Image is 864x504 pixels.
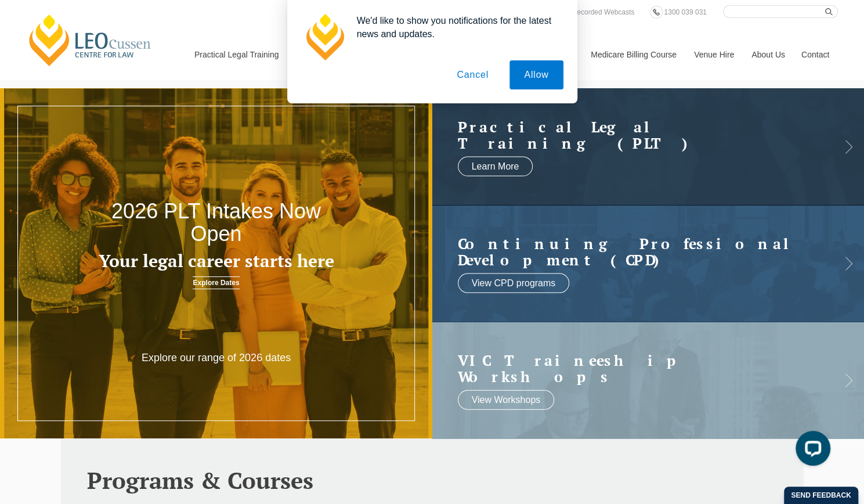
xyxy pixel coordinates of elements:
[442,60,503,89] button: Cancel
[509,60,563,89] button: Allow
[87,467,778,493] h2: Programs & Courses
[130,351,303,365] p: Explore our range of 2026 dates
[458,119,816,151] a: Practical LegalTraining (PLT)
[301,14,348,60] img: notification icon
[86,200,346,246] h2: 2026 PLT Intakes Now Open
[458,236,816,268] h2: Continuing Professional Development (CPD)
[458,157,533,177] a: Learn More
[193,276,239,289] a: Explore Dates
[458,390,555,410] a: View Workshops
[86,251,346,271] h3: Your legal career starts here
[458,352,816,384] a: VIC Traineeship Workshops
[458,119,816,151] h2: Practical Legal Training (PLT)
[348,14,563,41] div: We'd like to show you notifications for the latest news and updates.
[458,273,570,293] a: View CPD programs
[786,426,835,475] iframe: LiveChat chat widget
[458,236,816,268] a: Continuing ProfessionalDevelopment (CPD)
